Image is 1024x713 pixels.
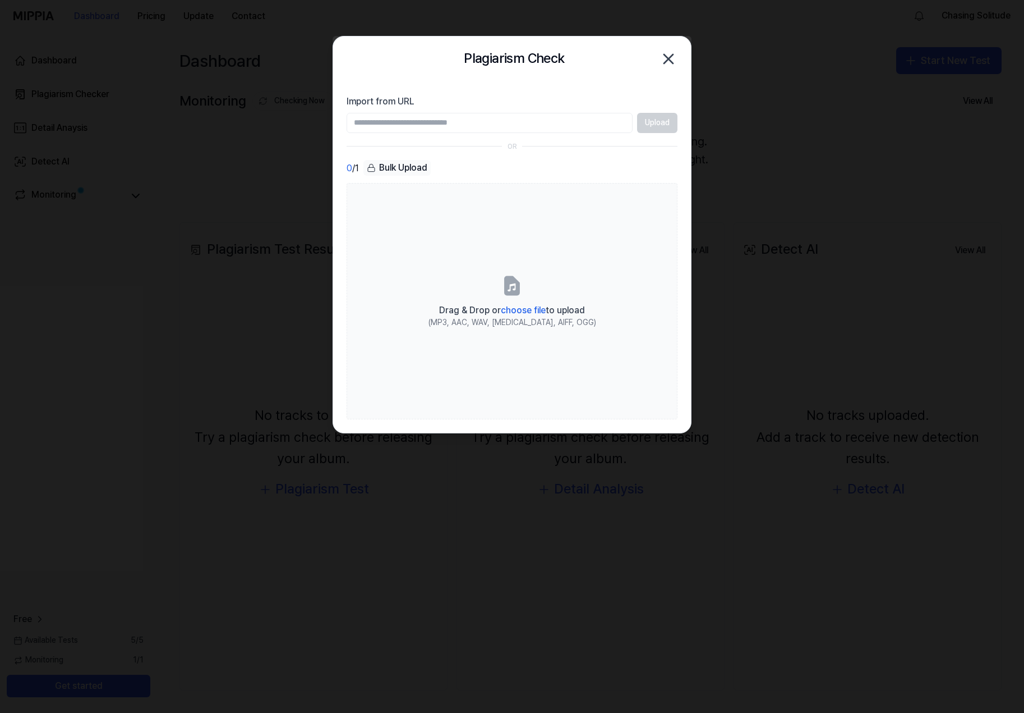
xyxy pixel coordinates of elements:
div: OR [508,142,517,152]
span: 0 [347,162,352,175]
button: Bulk Upload [363,160,431,176]
div: (MP3, AAC, WAV, [MEDICAL_DATA], AIFF, OGG) [428,317,596,328]
h2: Plagiarism Check [464,48,564,69]
span: choose file [501,305,546,316]
label: Import from URL [347,95,677,108]
div: / 1 [347,160,359,176]
span: Drag & Drop or to upload [439,305,585,316]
